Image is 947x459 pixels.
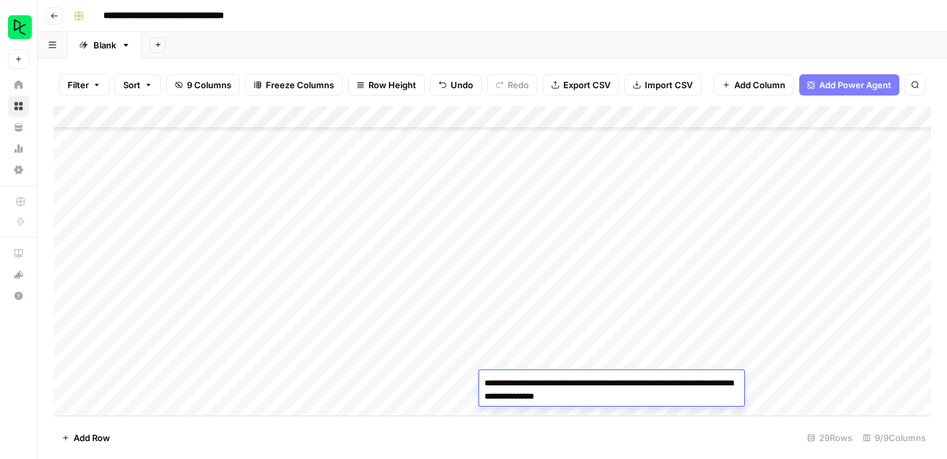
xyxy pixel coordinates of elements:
a: Home [8,74,29,96]
span: Filter [68,78,89,92]
button: Freeze Columns [245,74,343,96]
span: Sort [123,78,140,92]
button: What's new? [8,264,29,285]
button: Row Height [348,74,425,96]
button: Import CSV [624,74,701,96]
span: Redo [508,78,529,92]
span: Undo [451,78,473,92]
span: Add Column [734,78,785,92]
span: 9 Columns [187,78,231,92]
div: 29 Rows [802,427,858,448]
div: Blank [93,38,116,52]
span: Freeze Columns [266,78,334,92]
button: Export CSV [543,74,619,96]
span: Add Row [74,431,110,444]
button: Help + Support [8,285,29,306]
a: Usage [8,138,29,159]
a: Settings [8,159,29,180]
div: What's new? [9,265,28,285]
img: DataCamp Logo [8,15,32,39]
a: Browse [8,96,29,117]
button: Add Row [54,427,118,448]
button: Workspace: DataCamp [8,11,29,44]
span: Row Height [368,78,416,92]
span: Add Power Agent [819,78,891,92]
a: Blank [68,32,142,58]
div: 9/9 Columns [858,427,931,448]
button: Undo [430,74,482,96]
button: 9 Columns [166,74,240,96]
span: Export CSV [563,78,610,92]
button: Filter [59,74,109,96]
span: Import CSV [645,78,693,92]
a: Your Data [8,117,29,138]
button: Add Power Agent [799,74,899,96]
a: AirOps Academy [8,243,29,264]
button: Redo [487,74,537,96]
button: Sort [115,74,161,96]
button: Add Column [714,74,794,96]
